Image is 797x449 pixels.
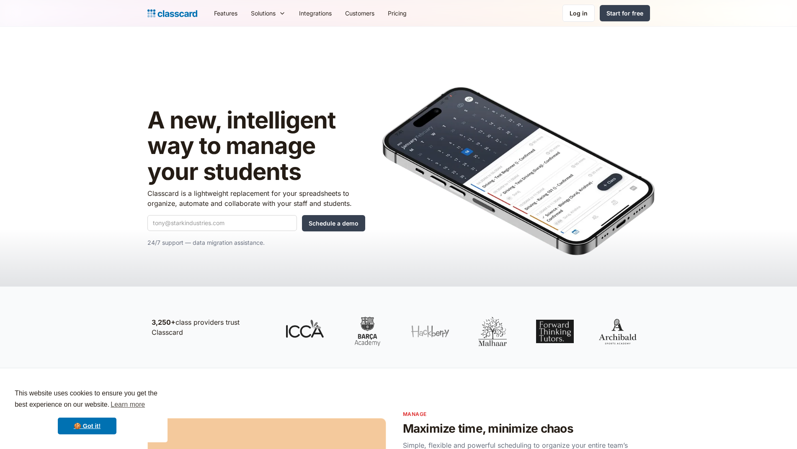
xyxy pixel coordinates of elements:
[147,215,297,231] input: tony@starkindustries.com
[600,5,650,21] a: Start for free
[244,4,292,23] div: Solutions
[58,418,116,434] a: dismiss cookie message
[152,318,175,326] strong: 3,250+
[152,317,269,337] p: class providers trust Classcard
[147,188,365,208] p: Classcard is a lightweight replacement for your spreadsheets to organize, automate and collaborat...
[381,4,413,23] a: Pricing
[570,9,588,18] div: Log in
[562,5,595,22] a: Log in
[292,4,338,23] a: Integrations
[207,4,244,23] a: Features
[147,108,365,185] h1: A new, intelligent way to manage your students
[147,238,365,248] p: 24/7 support — data migration assistance.
[15,388,160,411] span: This website uses cookies to ensure you get the best experience on our website.
[403,421,650,436] h2: Maximize time, minimize chaos
[251,9,276,18] div: Solutions
[109,398,146,411] a: learn more about cookies
[338,4,381,23] a: Customers
[147,215,365,231] form: Quick Demo Form
[403,410,650,418] p: Manage
[7,380,168,442] div: cookieconsent
[302,215,365,231] input: Schedule a demo
[147,8,197,19] a: Logo
[606,9,643,18] div: Start for free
